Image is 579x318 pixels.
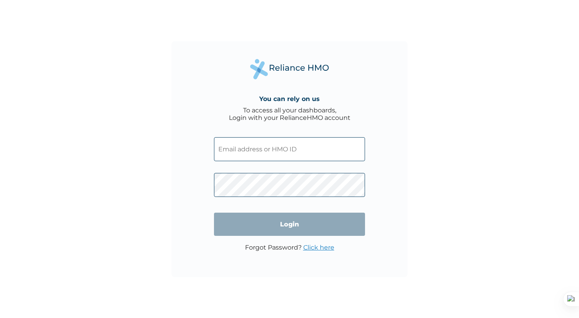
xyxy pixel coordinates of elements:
[303,244,334,251] a: Click here
[214,213,365,236] input: Login
[259,95,320,103] h4: You can rely on us
[214,137,365,161] input: Email address or HMO ID
[229,107,350,121] div: To access all your dashboards, Login with your RelianceHMO account
[245,244,334,251] p: Forgot Password?
[250,59,329,79] img: Reliance Health's Logo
